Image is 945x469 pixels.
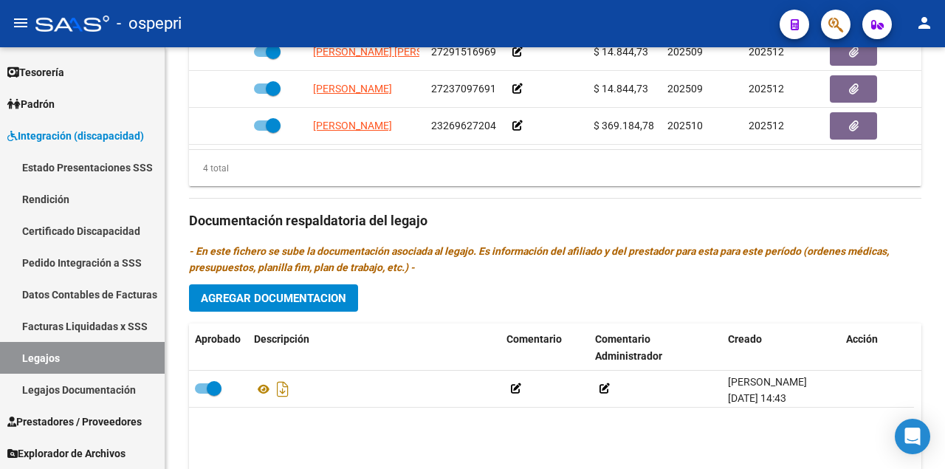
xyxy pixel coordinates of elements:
[12,14,30,32] mat-icon: menu
[840,323,914,372] datatable-header-cell: Acción
[254,333,309,345] span: Descripción
[7,96,55,112] span: Padrón
[7,445,126,462] span: Explorador de Archivos
[189,245,889,273] i: - En este fichero se sube la documentación asociada al legajo. Es información del afiliado y del ...
[594,83,648,95] span: $ 14.844,73
[7,414,142,430] span: Prestadores / Proveedores
[667,120,703,131] span: 202510
[722,323,840,372] datatable-header-cell: Creado
[189,210,921,231] h3: Documentación respaldatoria del legajo
[749,46,784,58] span: 202512
[313,83,392,95] span: [PERSON_NAME]
[749,120,784,131] span: 202512
[846,333,878,345] span: Acción
[431,120,496,131] span: 23269627204
[595,333,662,362] span: Comentario Administrador
[248,323,501,372] datatable-header-cell: Descripción
[895,419,930,454] div: Open Intercom Messenger
[431,46,496,58] span: 27291516969
[117,7,182,40] span: - ospepri
[749,83,784,95] span: 202512
[189,160,229,177] div: 4 total
[667,46,703,58] span: 202509
[506,333,562,345] span: Comentario
[594,120,654,131] span: $ 369.184,78
[728,392,786,404] span: [DATE] 14:43
[189,323,248,372] datatable-header-cell: Aprobado
[313,120,392,131] span: [PERSON_NAME]
[728,376,807,388] span: [PERSON_NAME]
[7,128,144,144] span: Integración (discapacidad)
[313,46,473,58] span: [PERSON_NAME] [PERSON_NAME]
[431,83,496,95] span: 27237097691
[589,323,722,372] datatable-header-cell: Comentario Administrador
[728,333,762,345] span: Creado
[189,284,358,312] button: Agregar Documentacion
[594,46,648,58] span: $ 14.844,73
[273,377,292,401] i: Descargar documento
[501,323,589,372] datatable-header-cell: Comentario
[201,292,346,305] span: Agregar Documentacion
[195,333,241,345] span: Aprobado
[7,64,64,81] span: Tesorería
[667,83,703,95] span: 202509
[915,14,933,32] mat-icon: person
